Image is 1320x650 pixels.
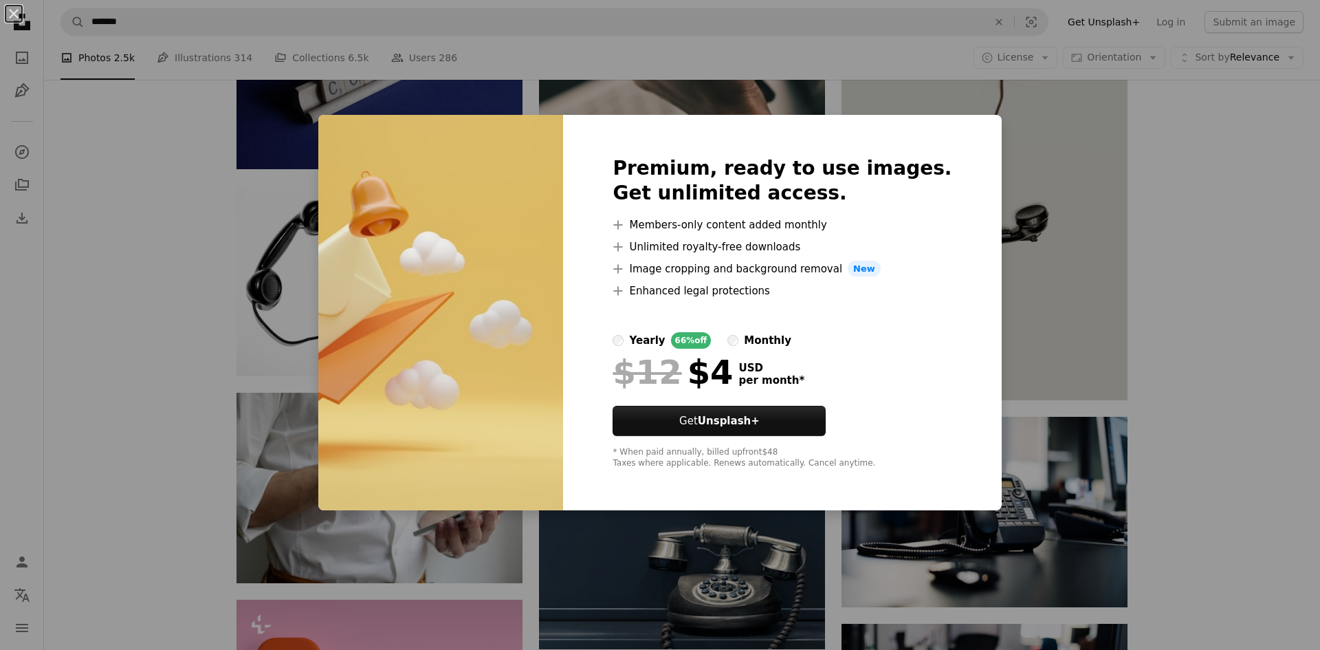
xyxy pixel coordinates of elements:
[613,217,951,233] li: Members-only content added monthly
[744,332,791,349] div: monthly
[318,115,563,511] img: premium_photo-1682309572625-791e25352998
[613,354,733,390] div: $4
[738,374,804,387] span: per month *
[613,447,951,469] div: * When paid annually, billed upfront $48 Taxes where applicable. Renews automatically. Cancel any...
[613,261,951,277] li: Image cropping and background removal
[613,156,951,206] h2: Premium, ready to use images. Get unlimited access.
[629,332,665,349] div: yearly
[613,406,826,436] button: GetUnsplash+
[613,239,951,255] li: Unlimited royalty-free downloads
[671,332,712,349] div: 66% off
[613,335,624,346] input: yearly66%off
[727,335,738,346] input: monthly
[613,354,681,390] span: $12
[738,362,804,374] span: USD
[848,261,881,277] span: New
[698,415,760,427] strong: Unsplash+
[613,283,951,299] li: Enhanced legal protections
